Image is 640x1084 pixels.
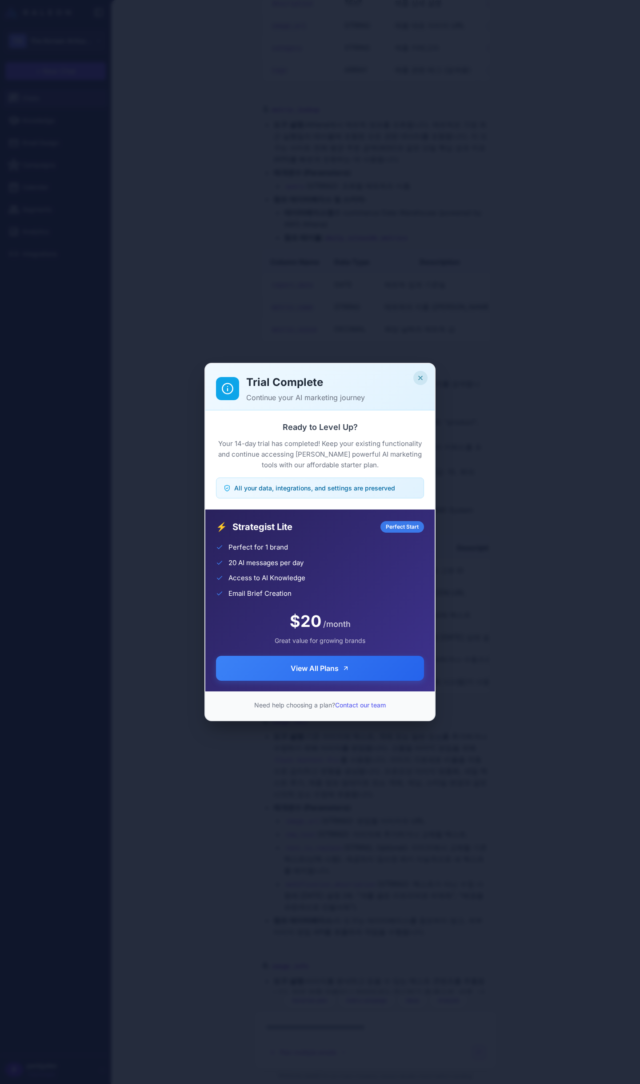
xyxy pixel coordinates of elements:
[216,438,424,470] p: Your 14-day trial has completed! Keep your existing functionality and continue accessing [PERSON_...
[246,392,424,403] p: Continue your AI marketing journey
[228,558,304,568] span: 20 AI messages per day
[228,573,305,583] span: Access to AI Knowledge
[216,520,227,534] span: ⚡
[216,700,424,710] p: Need help choosing a plan?
[216,421,424,433] h3: Ready to Level Up?
[380,521,424,533] div: Perfect Start
[216,656,424,681] button: View All Plans
[323,618,351,630] span: /month
[228,542,288,553] span: Perfect for 1 brand
[216,636,424,645] div: Great value for growing brands
[290,609,321,633] span: $20
[228,589,292,599] span: Email Brief Creation
[413,371,428,385] button: Close
[232,520,375,534] span: Strategist Lite
[246,374,424,390] h2: Trial Complete
[335,701,386,709] a: Contact our team
[234,483,395,493] span: All your data, integrations, and settings are preserved
[291,663,339,674] span: View All Plans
